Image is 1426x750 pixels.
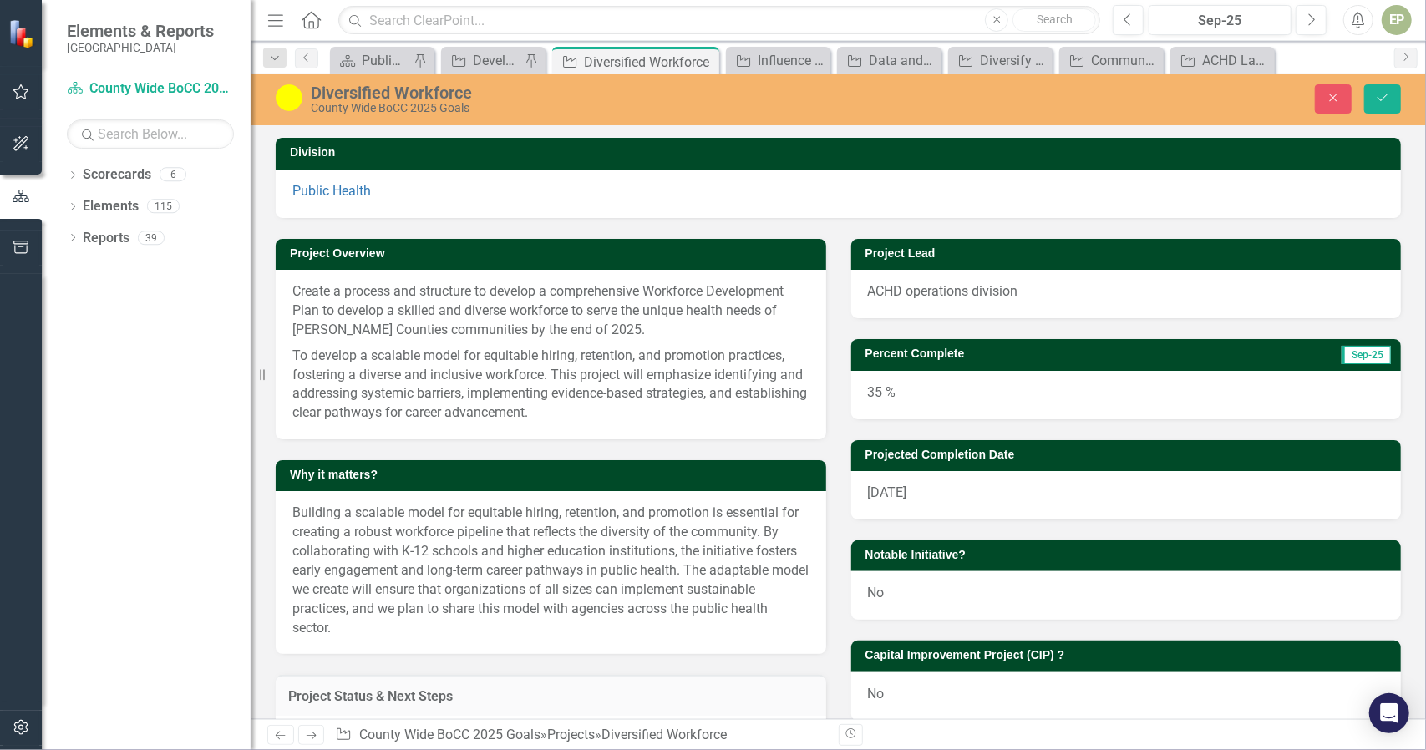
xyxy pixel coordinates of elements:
span: [DATE] [868,484,907,500]
input: Search ClearPoint... [338,6,1100,35]
span: Search [1037,13,1073,26]
a: Data and Technology: Environmental and Health Data Systems [841,50,937,71]
div: ACHD Language Access Planning [1202,50,1271,71]
div: Develop a Community Health Worker (CHW) plan [473,50,520,71]
small: [GEOGRAPHIC_DATA] [67,41,214,54]
div: Sep-25 [1155,11,1286,31]
a: Develop a Community Health Worker (CHW) plan [445,50,520,71]
p: ACHD operations division [868,282,1385,302]
span: No [868,686,885,702]
a: Diversify Health Department Funding Strategy [952,50,1048,71]
div: 6 [160,168,186,182]
div: Open Intercom Messenger [1369,693,1409,733]
div: Diversified Workforce [311,84,903,102]
h3: Notable Initiative? [865,549,1393,561]
div: County Wide BoCC 2025 Goals [311,102,903,114]
h3: Projected Completion Date [865,448,1393,461]
a: County Wide BoCC 2025 Goals [359,727,540,742]
h3: Why it matters? [290,469,818,481]
a: Influence State environmental policy [730,50,826,71]
p: Building a scalable model for equitable hiring, retention, and promotion is essential for creatin... [292,504,809,637]
a: Elements [83,197,139,216]
h3: Division [290,146,1393,159]
p: Working on leadership competencies and will be piloting with the ACHD leadership team. [4,98,510,138]
div: Community Engagement - Community Requested Events [1091,50,1160,71]
div: Public Health [362,50,409,71]
div: 115 [147,200,180,214]
div: Diversify Health Department Funding Strategy [980,50,1048,71]
a: Community Engagement - Community Requested Events [1063,50,1160,71]
button: Sep-25 [1149,5,1292,35]
a: Projects [547,727,595,742]
p: Create a process and structure to develop a comprehensive Workforce Development Plan to develop a... [292,282,809,343]
p: Have identified staff development competencies and capabilities that are uniquely tied to agency ... [4,4,510,84]
span: Elements & Reports [67,21,214,41]
a: County Wide BoCC 2025 Goals [67,79,234,99]
h3: Project Lead [865,247,1393,260]
a: Reports [83,229,129,248]
a: Public Health [292,183,371,199]
button: EP [1382,5,1412,35]
div: Diversified Workforce [584,52,715,73]
a: ACHD Language Access Planning [1175,50,1271,71]
img: ClearPoint Strategy [8,19,38,48]
h3: Capital Improvement Project (CIP) ? [865,649,1393,661]
p: To develop a scalable model for equitable hiring, retention, and promotion practices, fostering a... [292,343,809,423]
a: Public Health [334,50,409,71]
h3: Project Overview [290,247,818,260]
h3: Percent Complete [865,347,1215,360]
div: 39 [138,231,165,245]
div: 35 % [851,371,1402,419]
div: Diversified Workforce [601,727,727,742]
button: Search [1012,8,1096,32]
div: » » [335,726,825,745]
span: Sep-25 [1342,346,1391,364]
span: No [868,585,885,601]
div: Influence State environmental policy [758,50,826,71]
div: Data and Technology: Environmental and Health Data Systems [869,50,937,71]
a: Scorecards [83,165,151,185]
img: 10% to 50% [276,84,302,111]
input: Search Below... [67,119,234,149]
h3: Project Status & Next Steps [288,689,814,704]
